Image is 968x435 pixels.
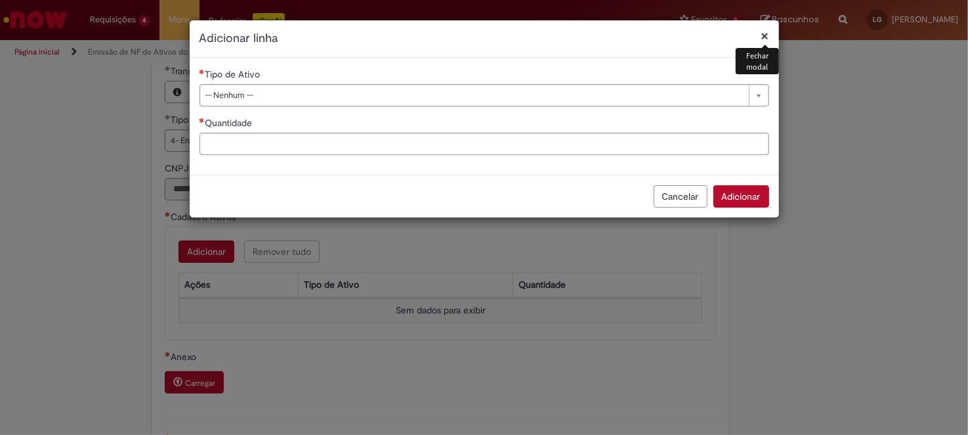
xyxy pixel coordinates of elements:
[205,68,263,80] span: Tipo de Ativo
[205,117,255,129] span: Quantidade
[200,69,205,74] span: Necessários
[200,118,205,123] span: Necessários
[205,85,742,106] span: -- Nenhum --
[200,133,769,155] input: Quantidade
[200,30,769,47] h2: Adicionar linha
[713,185,769,208] button: Adicionar
[736,48,778,74] div: Fechar modal
[761,29,769,43] button: Fechar modal
[654,185,707,208] button: Cancelar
